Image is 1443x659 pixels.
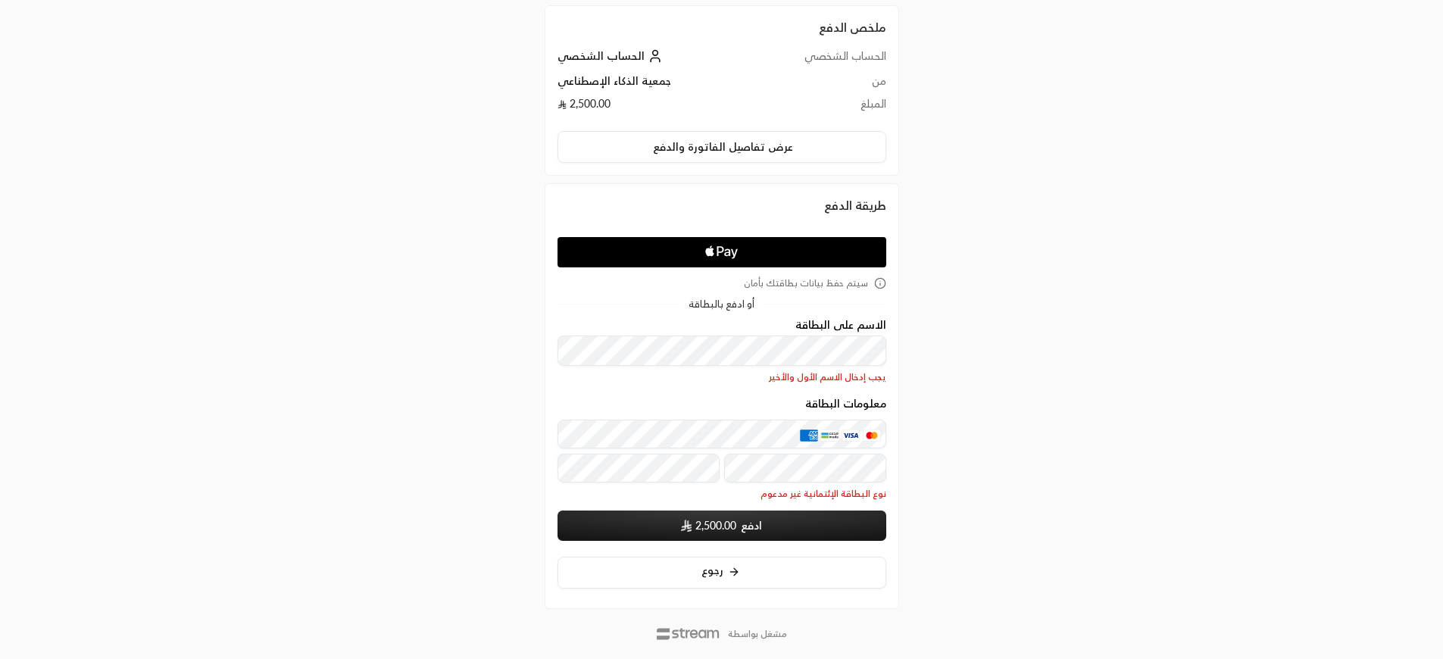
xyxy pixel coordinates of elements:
span: 2,500.00 [695,518,736,533]
button: عرض تفاصيل الفاتورة والدفع [558,131,886,163]
div: معلومات البطاقة [558,398,886,500]
img: MasterCard [863,429,881,442]
td: المبلغ [748,96,886,119]
img: AMEX [800,429,818,442]
a: الحساب الشخصي [558,49,666,62]
span: سيتم حفظ بيانات بطاقتك بأمان [744,277,868,289]
legend: معلومات البطاقة [805,398,886,410]
td: من [748,73,886,96]
span: أو ادفع بالبطاقة [689,299,754,309]
td: 2,500.00 [558,96,748,119]
td: جمعية الذكاء الإصطناعي [558,73,748,96]
input: رمز التحقق CVC [724,454,886,483]
span: رجوع [701,564,723,576]
td: الحساب الشخصي [748,48,886,73]
input: تاريخ الانتهاء [558,454,720,483]
img: SAR [681,520,692,532]
img: Visa [842,429,860,442]
img: MADA [820,429,839,442]
span: نوع البطاقة الإئتمانية غير مدعوم [558,488,886,500]
input: بطاقة ائتمانية [558,420,886,448]
span: الحساب الشخصي [558,49,645,62]
button: ادفع SAR2,500.00 [558,511,886,541]
h2: ملخص الدفع [558,18,886,36]
label: الاسم على البطاقة [795,319,886,331]
div: الاسم على البطاقة [558,319,886,383]
p: مشغل بواسطة [728,628,787,640]
button: رجوع [558,557,886,589]
div: طريقة الدفع [558,196,886,214]
p: يجب إدخال الاسم الأول والأخير [558,371,886,383]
